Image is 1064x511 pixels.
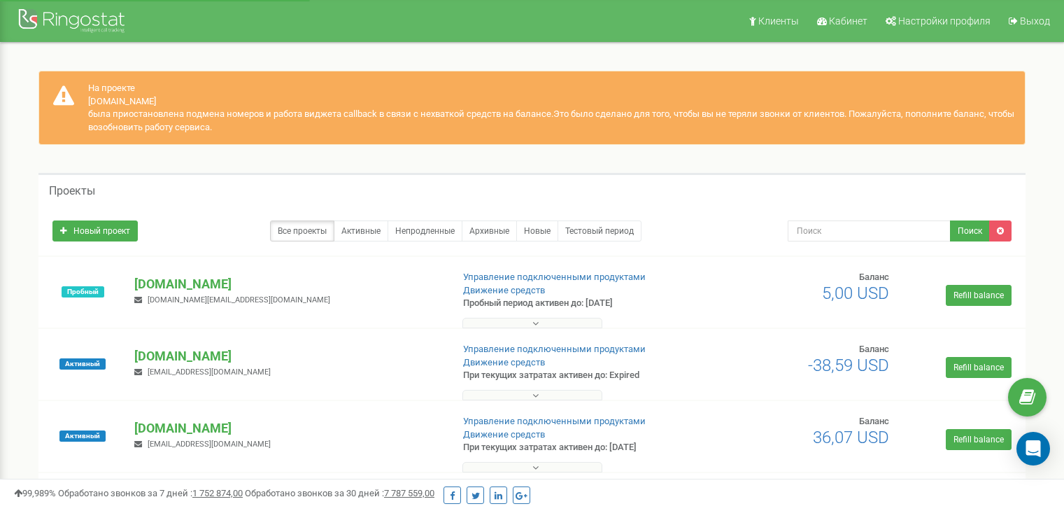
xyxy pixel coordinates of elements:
a: Управление подключенными продуктами [463,272,646,282]
span: Активный [59,430,106,442]
span: Пробный [62,286,104,297]
span: Баланс [859,344,889,354]
p: [DOMAIN_NAME] [134,419,440,437]
span: [EMAIL_ADDRESS][DOMAIN_NAME] [148,367,271,377]
span: Баланс [859,416,889,426]
a: Тестовый период [558,220,641,241]
span: Обработано звонков за 30 дней : [245,488,434,498]
div: На проекте [DOMAIN_NAME] была приостановлена подмена номеров и работа виджета callback в связи с ... [38,71,1026,145]
span: Баланс [859,272,889,282]
a: Новый проект [52,220,138,241]
a: Новые [516,220,558,241]
div: Open Intercom Messenger [1016,432,1050,465]
span: 36,07 USD [813,428,889,447]
a: Refill balance [946,357,1012,378]
span: [EMAIL_ADDRESS][DOMAIN_NAME] [148,440,271,449]
input: Поиск [788,220,951,241]
p: [DOMAIN_NAME] [134,275,440,293]
a: Архивные [462,220,517,241]
span: Настройки профиля [898,15,991,27]
span: -38,59 USD [808,356,889,375]
p: При текущих затратах активен до: [DATE] [463,441,687,454]
a: Управление подключенными продуктами [463,416,646,426]
span: Кабинет [829,15,867,27]
img: Ringostat Logo [17,6,129,38]
p: Пробный период активен до: [DATE] [463,297,687,310]
a: Refill balance [946,429,1012,450]
span: 5,00 USD [822,283,889,303]
a: Управление подключенными продуктами [463,344,646,354]
a: Активные [334,220,388,241]
span: 99,989% [14,488,56,498]
a: Движение средств [463,429,545,440]
a: Refill balance [946,285,1012,306]
a: Движение средств [463,285,545,295]
a: Непродленные [388,220,462,241]
span: Выход [1020,15,1050,27]
span: Обработано звонков за 7 дней : [58,488,243,498]
p: При текущих затратах активен до: Expired [463,369,687,382]
p: [DOMAIN_NAME] [134,347,440,365]
span: [DOMAIN_NAME][EMAIL_ADDRESS][DOMAIN_NAME] [148,295,330,304]
h5: Проекты [49,185,95,197]
u: 7 787 559,00 [384,488,434,498]
u: 1 752 874,00 [192,488,243,498]
a: Движение средств [463,357,545,367]
a: Все проекты [270,220,334,241]
span: Клиенты [758,15,799,27]
button: Поиск [950,220,990,241]
span: Активный [59,358,106,370]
